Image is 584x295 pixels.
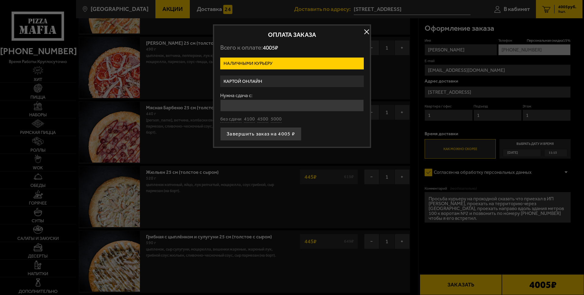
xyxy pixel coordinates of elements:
[220,127,301,141] button: Завершить заказ на 4005 ₽
[263,44,278,51] span: 4005 ₽
[220,93,364,98] label: Нужна сдача с:
[220,58,364,69] label: Наличными курьеру
[220,32,364,38] h2: Оплата заказа
[257,116,268,123] button: 4500
[244,116,255,123] button: 4100
[220,44,364,51] p: Всего к оплате:
[220,76,364,87] label: Картой онлайн
[220,116,242,123] button: без сдачи
[271,116,282,123] button: 5000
